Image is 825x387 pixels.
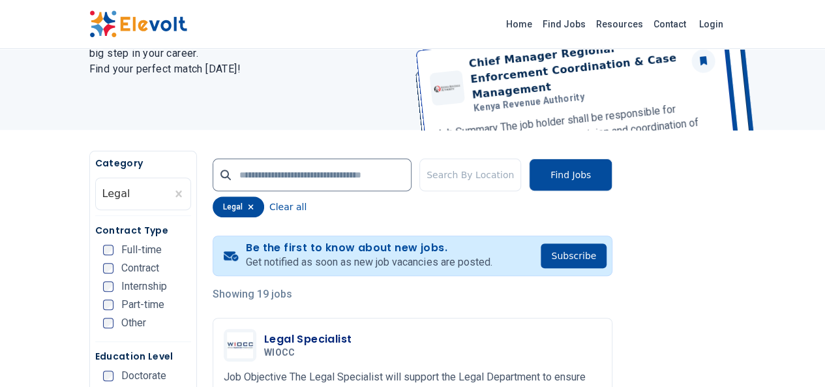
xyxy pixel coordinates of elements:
input: Other [103,318,113,328]
h2: Explore exciting roles with leading companies and take the next big step in your career. Find you... [89,30,397,77]
span: Other [121,318,146,328]
h5: Education Level [95,350,191,363]
span: Doctorate [121,371,166,381]
span: Contract [121,263,159,273]
a: Contact [648,14,691,35]
h3: Legal Specialist [264,332,352,347]
p: Get notified as soon as new job vacancies are posted. [246,255,492,270]
input: Internship [103,281,113,292]
input: Full-time [103,245,113,255]
button: Clear all [269,196,307,217]
a: Home [501,14,537,35]
span: Internship [121,281,167,292]
input: Doctorate [103,371,113,381]
img: Elevolt [89,10,187,38]
a: Login [691,11,731,37]
h4: Be the first to know about new jobs. [246,241,492,255]
span: WIOCC [264,347,295,359]
span: Part-time [121,300,164,310]
span: Full-time [121,245,162,255]
h5: Category [95,157,191,170]
p: Showing 19 jobs [213,286,612,302]
button: Subscribe [541,243,607,268]
input: Contract [103,263,113,273]
button: Find Jobs [529,159,612,191]
a: Find Jobs [537,14,591,35]
input: Part-time [103,300,113,310]
h5: Contract Type [95,224,191,237]
iframe: Chat Widget [760,324,825,387]
img: WIOCC [227,332,253,358]
a: Resources [591,14,648,35]
div: legal [213,196,264,217]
